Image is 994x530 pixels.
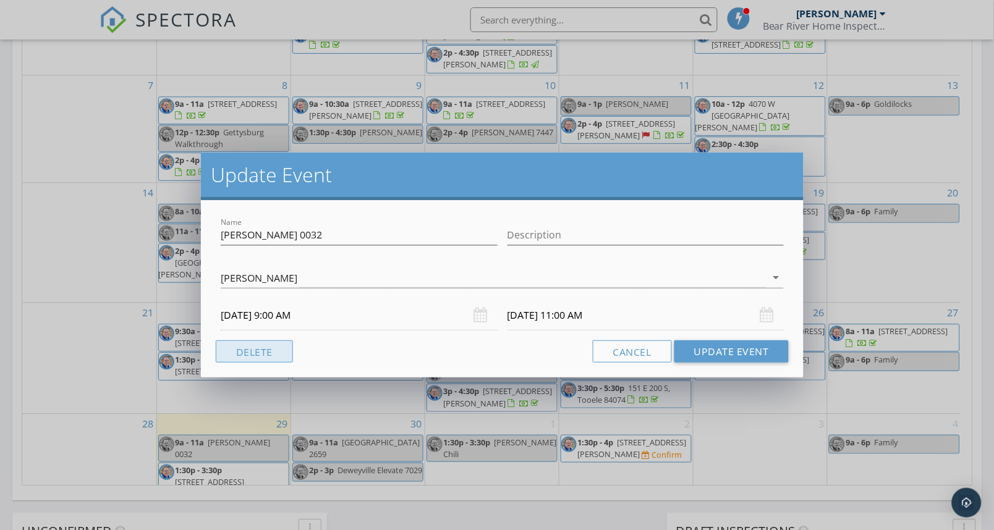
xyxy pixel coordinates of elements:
button: Delete [216,340,293,363]
button: Cancel [593,340,672,363]
input: Select date [508,300,784,330]
button: Update Event [674,340,789,363]
div: Open Intercom Messenger [952,488,982,518]
div: [PERSON_NAME] [221,272,297,284]
input: Select date [221,300,498,330]
i: arrow_drop_down [769,270,784,285]
h2: Update Event [211,162,794,187]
